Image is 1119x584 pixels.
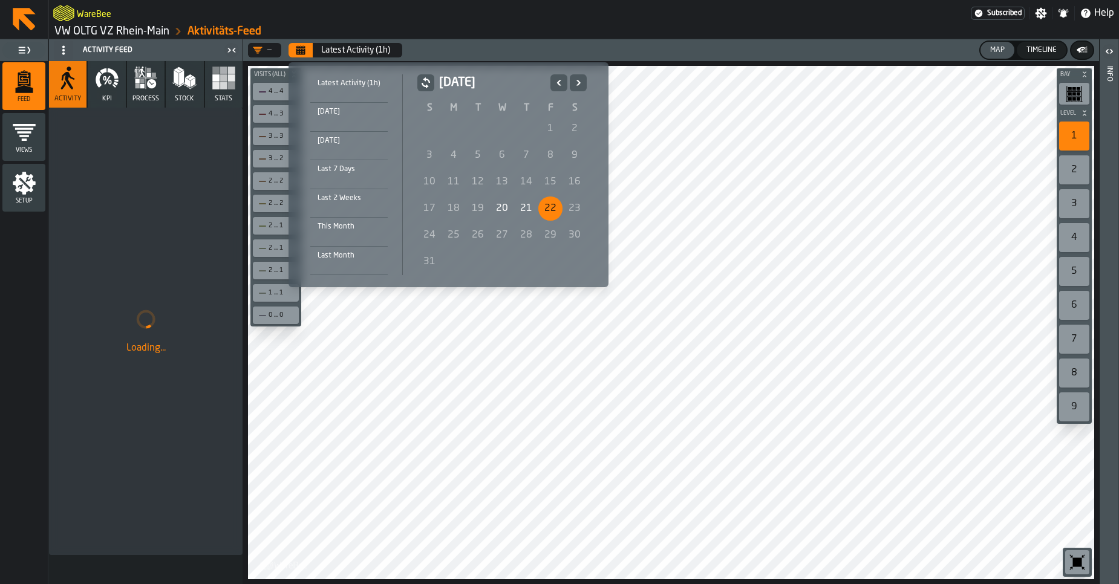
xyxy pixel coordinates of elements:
[563,117,587,141] div: 2
[514,170,538,194] div: Thursday, August 14, 2025
[490,196,514,221] div: 20
[563,223,587,247] div: 30
[538,170,563,194] div: 15
[442,170,466,194] div: Monday, August 11, 2025
[442,196,466,221] div: 18
[417,250,442,274] div: Sunday, August 31, 2025
[417,143,442,167] div: 3
[538,170,563,194] div: Friday, August 15, 2025
[466,101,490,115] th: T
[563,143,587,167] div: Saturday, August 9, 2025
[514,196,538,221] div: Thursday, August 21, 2025
[563,117,587,141] div: Saturday, August 2, 2025
[538,223,563,247] div: Friday, August 29, 2025
[563,170,587,194] div: Saturday, August 16, 2025
[538,223,563,247] div: 29
[442,223,466,247] div: 25
[490,143,514,167] div: 6
[466,223,490,247] div: 26
[466,170,490,194] div: 12
[538,117,563,141] div: 1
[310,105,388,118] div: [DATE]
[563,101,587,115] th: S
[514,143,538,167] div: Thursday, August 7, 2025
[490,196,514,221] div: Wednesday, August 20, 2025, First available date
[514,223,538,247] div: 28
[466,170,490,194] div: Tuesday, August 12, 2025
[417,74,434,91] button: button-
[310,220,388,233] div: This Month
[514,101,538,115] th: T
[514,143,538,167] div: 7
[538,143,563,167] div: Friday, August 8, 2025
[538,196,563,221] div: Selected Date: Friday, August 22, 2025, Friday, August 22, 2025 selected, Last available date
[563,196,587,221] div: 23
[490,170,514,194] div: 13
[466,196,490,221] div: 19
[310,134,388,148] div: [DATE]
[298,72,599,277] div: Select date range Select date range
[417,196,442,221] div: Sunday, August 17, 2025
[417,74,587,275] div: August 2025
[466,143,490,167] div: 5
[310,192,388,205] div: Last 2 Weeks
[538,143,563,167] div: 8
[417,223,442,247] div: Sunday, August 24, 2025
[563,170,587,194] div: 16
[417,170,442,194] div: Sunday, August 10, 2025
[417,196,442,221] div: 17
[417,170,442,194] div: 10
[563,143,587,167] div: 9
[563,196,587,221] div: Saturday, August 23, 2025
[442,101,466,115] th: M
[490,143,514,167] div: Wednesday, August 6, 2025
[538,117,563,141] div: Friday, August 1, 2025
[538,101,563,115] th: F
[442,223,466,247] div: Monday, August 25, 2025
[442,143,466,167] div: Monday, August 4, 2025
[417,101,587,275] table: August 2025
[514,196,538,221] div: 21
[490,223,514,247] div: 27
[514,170,538,194] div: 14
[490,101,514,115] th: W
[514,223,538,247] div: Thursday, August 28, 2025
[439,74,546,91] h2: [DATE]
[490,223,514,247] div: Wednesday, August 27, 2025
[538,196,563,221] div: 22
[417,101,442,115] th: S
[417,250,442,274] div: 31
[570,74,587,91] button: Next
[563,223,587,247] div: Saturday, August 30, 2025
[310,163,388,176] div: Last 7 Days
[490,170,514,194] div: Wednesday, August 13, 2025
[442,196,466,221] div: Monday, August 18, 2025
[442,170,466,194] div: 11
[310,77,388,90] div: Latest Activity (1h)
[466,223,490,247] div: Today, Tuesday, August 26, 2025
[442,143,466,167] div: 4
[466,196,490,221] div: Tuesday, August 19, 2025
[550,74,567,91] button: Previous
[417,143,442,167] div: Sunday, August 3, 2025
[310,249,388,262] div: Last Month
[466,143,490,167] div: Tuesday, August 5, 2025
[417,223,442,247] div: 24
